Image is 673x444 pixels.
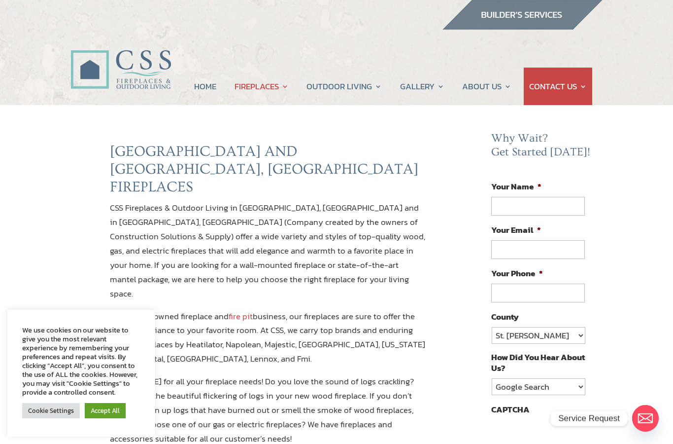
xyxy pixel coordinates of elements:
label: Your Phone [491,268,543,279]
label: How Did You Hear About Us? [491,352,585,373]
label: Your Email [491,224,541,235]
a: CONTACT US [529,68,587,105]
img: CSS Fireplaces & Outdoor Living (Formerly Construction Solutions & Supply)- Jacksonville Ormond B... [70,23,171,94]
div: We use cookies on our website to give you the most relevant experience by remembering your prefer... [22,326,140,397]
h2: Why Wait? Get Started [DATE]! [491,132,593,164]
a: fire pit [229,310,253,323]
label: Your Name [491,181,541,192]
p: CSS Fireplaces & Outdoor Living in [GEOGRAPHIC_DATA], [GEOGRAPHIC_DATA] and in [GEOGRAPHIC_DATA],... [110,201,426,309]
label: CAPTCHA [491,404,530,415]
h2: [GEOGRAPHIC_DATA] AND [GEOGRAPHIC_DATA], [GEOGRAPHIC_DATA] FIREPLACES [110,143,426,201]
label: County [491,311,519,322]
a: builder services construction supply [442,20,603,33]
p: As a locally owned fireplace and business, our fireplaces are sure to offer the perfect ambiance ... [110,309,426,375]
a: Email [632,405,659,432]
a: HOME [194,68,216,105]
a: GALLERY [400,68,444,105]
a: ABOUT US [462,68,511,105]
a: OUTDOOR LIVING [306,68,382,105]
a: Cookie Settings [22,403,80,418]
a: Accept All [85,403,126,418]
a: FIREPLACES [235,68,289,105]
